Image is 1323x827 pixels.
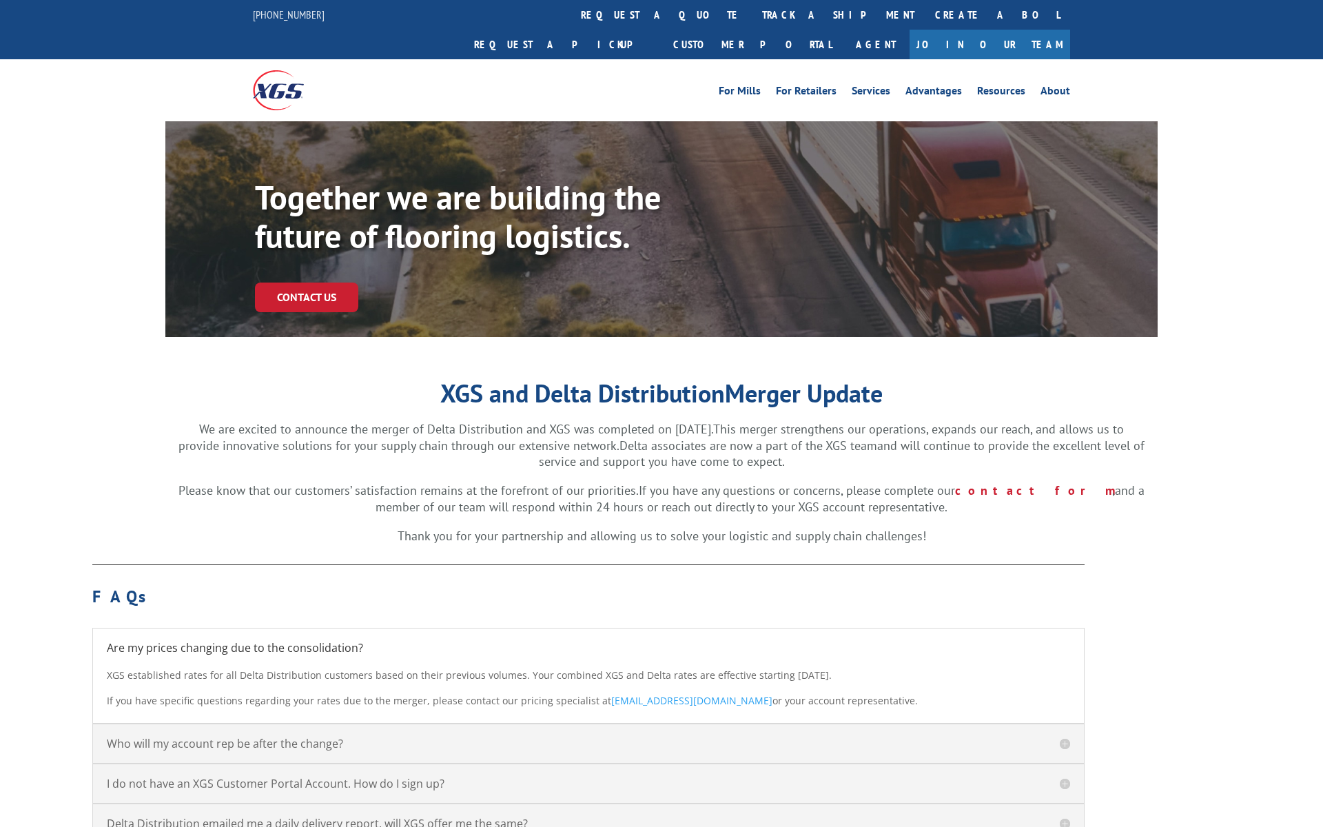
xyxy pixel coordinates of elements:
strong: XGS and Delta Distribution [440,377,725,409]
span: We are excited to announce the merger of Delta Distribution and XGS was completed on [DATE]. [199,421,713,437]
a: Advantages [905,85,962,101]
a: For Retailers [776,85,837,101]
a: Customer Portal [663,30,842,59]
a: Services [852,85,890,101]
span: and will continue to provide the excellent level of service and support you have come to expect. [539,438,1145,470]
span: and a member of our team will respond within 24 hours or reach out directly to your XGS account r... [376,482,1145,515]
h5: Are my prices changing due to the consolidation? [107,642,1070,653]
a: [PHONE_NUMBER] [253,8,325,21]
a: contact form [955,482,1112,498]
a: Request a pickup [464,30,663,59]
a: Resources [977,85,1025,101]
h5: Who will my account rep be after the change? [107,738,1070,749]
span: Thank you for your partnership and allowing us to solve your logistic and supply chain challenges! [398,528,926,544]
p: This merger strengthens our operations, expands our reach, and allows us to provide for your supp... [165,421,1158,482]
span: If you have any questions or concerns, please complete our , [639,482,1115,498]
a: Contact Us [255,283,358,312]
a: Agent [842,30,910,59]
span: Together we are building the future of flooring logistics. [255,176,661,257]
a: About [1040,85,1070,101]
strong: Merger Update [725,377,883,409]
a: For Mills [719,85,761,101]
span: Delta associates are now a part of the XGS team [619,438,877,453]
h5: I do not have an XGS Customer Portal Account. How do I sign up? [107,778,1070,789]
p: Please know that our customers’ satisfaction remains at the forefront of our priorities. [165,482,1158,528]
span: innovative solutions [223,438,332,453]
p: XGS established rates for all Delta Distribution customers based on their previous volumes. Your ... [107,667,1070,693]
span: If you have specific questions regarding your rates due to the merger, please contact our pricing... [107,694,918,707]
a: Join Our Team [910,30,1070,59]
h1: FAQs [92,589,1085,612]
a: [EMAIL_ADDRESS][DOMAIN_NAME] [611,694,772,707]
